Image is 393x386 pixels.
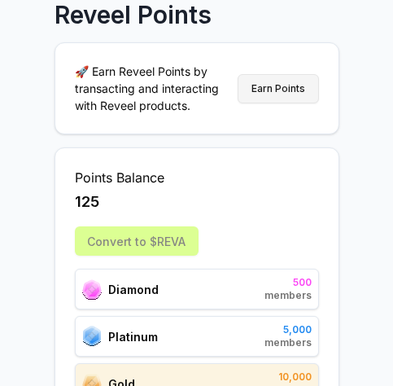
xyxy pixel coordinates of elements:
span: 10,000 [264,371,312,384]
button: Earn Points [238,74,319,103]
span: 125 [75,191,99,213]
span: 500 [264,276,312,289]
img: ranks_icon [82,279,102,300]
p: 🚀 Earn Reveel Points by transacting and interacting with Reveel products. [75,63,238,114]
span: members [264,289,312,302]
span: members [264,336,312,349]
span: Points Balance [75,168,319,187]
span: Platinum [108,328,158,345]
span: Diamond [108,281,159,298]
span: 5,000 [264,323,312,336]
img: ranks_icon [82,326,102,347]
